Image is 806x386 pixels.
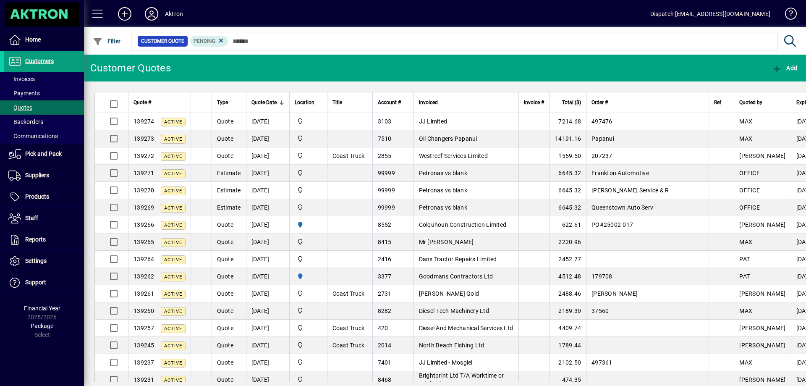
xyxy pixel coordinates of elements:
span: Petronas vs blank [419,170,467,176]
span: 99999 [378,170,395,176]
span: 8552 [378,221,392,228]
span: Active [164,223,182,228]
span: Active [164,343,182,349]
span: Petronas vs blank [419,204,467,211]
span: Settings [25,257,47,264]
span: 139262 [133,273,154,280]
span: 179708 [591,273,612,280]
span: Suppliers [25,172,49,179]
td: [DATE] [246,199,289,216]
span: Backorders [8,118,43,125]
td: [DATE] [246,251,289,268]
span: Goodmans Contractors Ltd [419,273,493,280]
span: Quote [217,239,233,245]
span: 497476 [591,118,612,125]
span: Quote [217,376,233,383]
span: Reports [25,236,46,243]
span: PAT [739,273,750,280]
div: Location [295,98,322,107]
span: 139264 [133,256,154,263]
span: Pick and Pack [25,150,62,157]
span: HAMILTON [295,272,322,281]
span: OFFICE [739,204,760,211]
span: Dans Tractor Repairs Limited [419,256,497,263]
span: 2731 [378,290,392,297]
div: Title [332,98,367,107]
span: 139266 [133,221,154,228]
td: 1559.50 [550,147,586,165]
span: Central [295,323,322,333]
span: Active [164,291,182,297]
span: Quote [217,221,233,228]
a: Backorders [4,115,84,129]
span: Payments [8,90,40,97]
span: Communications [8,133,58,139]
span: [PERSON_NAME] [739,342,785,349]
span: Active [164,360,182,366]
span: 2014 [378,342,392,349]
td: 7214.68 [550,113,586,130]
span: Oil Changers Papanui [419,135,477,142]
td: 6645.32 [550,199,586,216]
span: Active [164,257,182,263]
span: 2416 [378,256,392,263]
span: Products [25,193,49,200]
button: Filter [91,34,123,49]
span: MAX [739,359,752,366]
a: Reports [4,229,84,250]
td: [DATE] [246,182,289,199]
div: Quote # [133,98,186,107]
a: Pick and Pack [4,144,84,165]
span: Financial Year [24,305,60,312]
span: Central [295,237,322,247]
span: Quote [217,342,233,349]
span: PAT [739,256,750,263]
a: Payments [4,86,84,100]
span: 139260 [133,307,154,314]
a: Suppliers [4,165,84,186]
a: Invoices [4,72,84,86]
span: Active [164,154,182,159]
div: Dispatch [EMAIL_ADDRESS][DOMAIN_NAME] [650,7,770,21]
span: Title [332,98,342,107]
span: Active [164,240,182,245]
button: Add [111,6,138,21]
span: 7510 [378,135,392,142]
span: Coast Truck [332,325,365,331]
span: 8282 [378,307,392,314]
td: [DATE] [246,234,289,251]
td: 2452.77 [550,251,586,268]
span: Location [295,98,314,107]
span: Customer Quote [141,37,184,45]
span: Total ($) [562,98,581,107]
a: Knowledge Base [779,2,796,29]
span: Central [295,306,322,315]
td: 6645.32 [550,182,586,199]
span: JJ Limited [419,118,447,125]
td: 2189.30 [550,302,586,320]
mat-chip: Pending Status: Pending [190,36,228,47]
span: [PERSON_NAME] [739,376,785,383]
span: Quoted by [739,98,762,107]
span: Central [295,358,322,367]
span: Invoices [8,76,35,82]
span: 99999 [378,187,395,194]
span: MAX [739,307,752,314]
span: Central [295,255,322,264]
div: Quoted by [739,98,785,107]
span: JJ Limited - Mosgiel [419,359,473,366]
span: Queenstown Auto Serv [591,204,653,211]
span: Quotes [8,104,32,111]
span: Quote Date [251,98,277,107]
span: Quote [217,118,233,125]
span: Coast Truck [332,290,365,297]
span: Estimate [217,170,241,176]
div: Aktron [165,7,183,21]
span: PO#25002-017 [591,221,633,228]
span: Quote [217,135,233,142]
span: OFFICE [739,170,760,176]
div: Ref [714,98,729,107]
span: 207237 [591,152,612,159]
button: Add [770,60,799,76]
td: [DATE] [246,216,289,234]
